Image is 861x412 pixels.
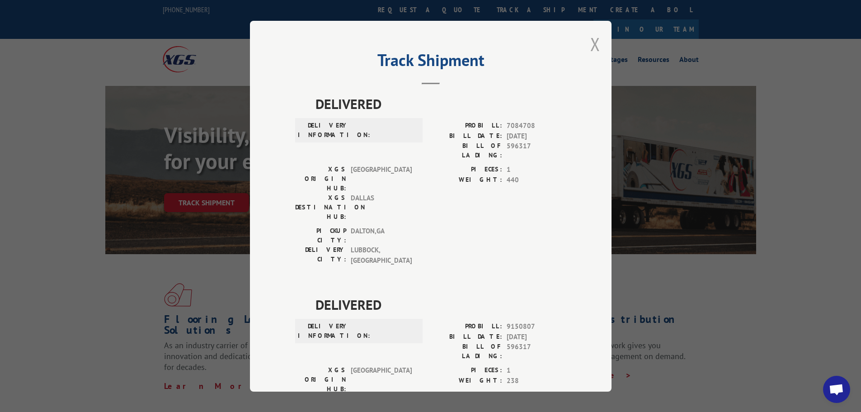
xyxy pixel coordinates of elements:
span: [DATE] [507,331,566,342]
label: PICKUP CITY: [295,226,346,245]
label: XGS DESTINATION HUB: [295,193,346,222]
label: BILL DATE: [431,131,502,141]
span: 9150807 [507,322,566,332]
span: DELIVERED [315,294,566,315]
span: 7084708 [507,121,566,131]
span: 596317 [507,141,566,160]
label: WEIGHT: [431,175,502,185]
span: 440 [507,175,566,185]
span: 596317 [507,342,566,361]
span: [GEOGRAPHIC_DATA] [351,165,412,193]
span: LUBBOCK , [GEOGRAPHIC_DATA] [351,245,412,265]
span: DALTON , GA [351,226,412,245]
label: BILL OF LADING: [431,141,502,160]
h2: Track Shipment [295,54,566,71]
span: DALLAS [351,193,412,222]
label: BILL OF LADING: [431,342,502,361]
label: BILL DATE: [431,331,502,342]
label: DELIVERY INFORMATION: [298,322,349,341]
label: PIECES: [431,165,502,175]
span: 238 [507,375,566,386]
div: Open chat [823,376,850,403]
label: XGS ORIGIN HUB: [295,365,346,394]
label: DELIVERY INFORMATION: [298,121,349,140]
label: PIECES: [431,365,502,376]
button: Close modal [590,32,600,56]
label: WEIGHT: [431,375,502,386]
span: DELIVERED [315,94,566,114]
label: XGS ORIGIN HUB: [295,165,346,193]
span: [DATE] [507,131,566,141]
span: 1 [507,165,566,175]
span: [GEOGRAPHIC_DATA] [351,365,412,394]
span: 1 [507,365,566,376]
label: PROBILL: [431,121,502,131]
label: PROBILL: [431,322,502,332]
label: DELIVERY CITY: [295,245,346,265]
